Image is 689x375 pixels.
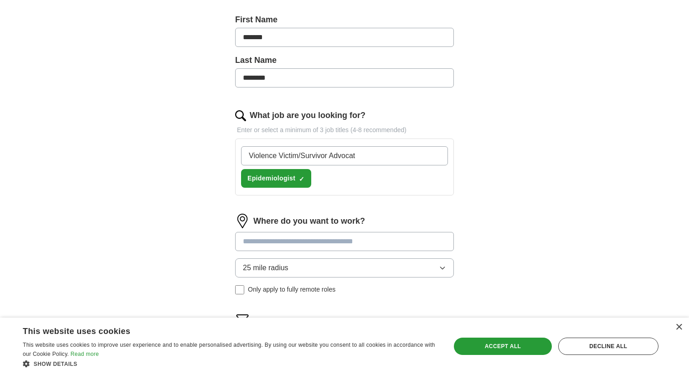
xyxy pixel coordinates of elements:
[235,285,244,294] input: Only apply to fully remote roles
[250,109,365,122] label: What job are you looking for?
[23,323,415,337] div: This website uses cookies
[243,262,288,273] span: 25 mile radius
[235,258,454,277] button: 25 mile radius
[235,14,454,26] label: First Name
[71,351,99,357] a: Read more, opens a new window
[299,175,304,183] span: ✓
[558,338,658,355] div: Decline all
[235,125,454,135] p: Enter or select a minimum of 3 job titles (4-8 recommended)
[241,169,311,188] button: Epidemiologist✓
[253,215,365,227] label: Where do you want to work?
[247,174,295,183] span: Epidemiologist
[248,285,335,294] span: Only apply to fully remote roles
[235,54,454,67] label: Last Name
[235,313,250,327] img: filter
[235,110,246,121] img: search.png
[23,342,435,357] span: This website uses cookies to improve user experience and to enable personalised advertising. By u...
[253,315,293,327] span: Advanced
[454,338,551,355] div: Accept all
[241,146,448,165] input: Type a job title and press enter
[34,361,77,367] span: Show details
[675,324,682,331] div: Close
[235,214,250,228] img: location.png
[23,359,438,368] div: Show details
